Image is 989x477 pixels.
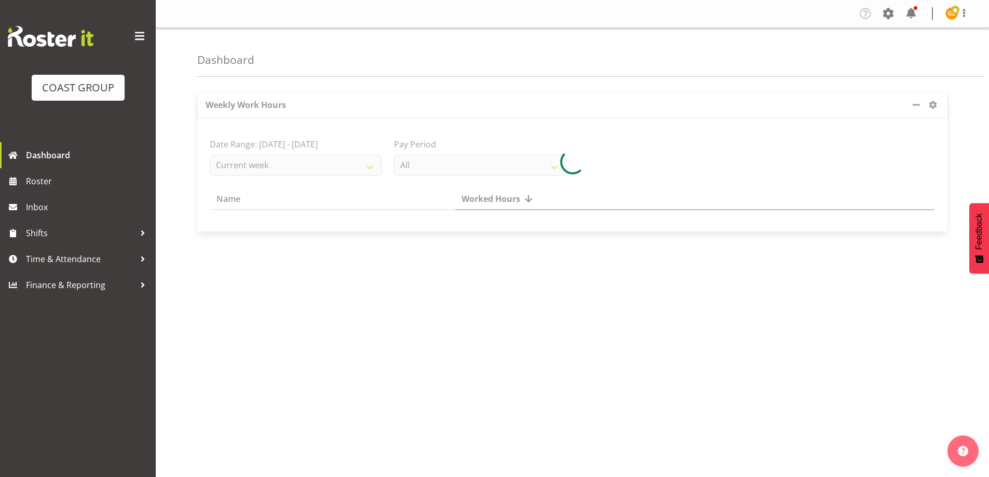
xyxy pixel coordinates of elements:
span: Feedback [974,213,984,250]
img: gaki-ziogas9930.jpg [945,7,958,20]
h4: Dashboard [197,54,254,66]
div: COAST GROUP [42,80,114,96]
img: help-xxl-2.png [958,446,968,456]
button: Feedback - Show survey [969,203,989,274]
span: Inbox [26,199,151,215]
span: Finance & Reporting [26,277,135,293]
span: Dashboard [26,147,151,163]
span: Time & Attendance [26,251,135,267]
span: Shifts [26,225,135,241]
span: Roster [26,173,151,189]
img: Rosterit website logo [8,26,93,47]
